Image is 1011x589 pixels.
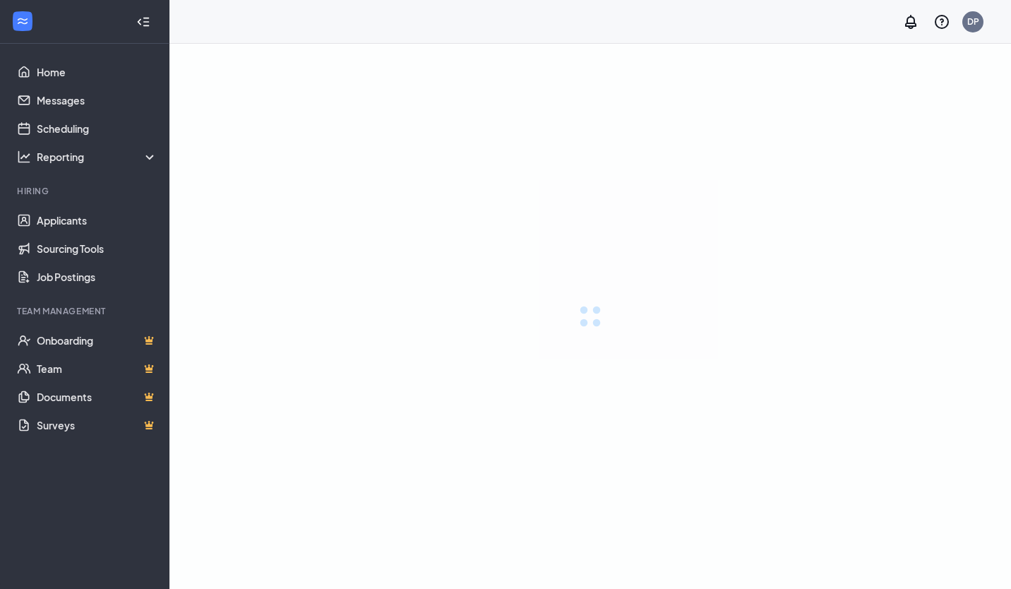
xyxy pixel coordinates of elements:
[17,150,31,164] svg: Analysis
[136,15,150,29] svg: Collapse
[37,326,157,355] a: OnboardingCrown
[37,206,157,234] a: Applicants
[902,13,919,30] svg: Notifications
[37,383,157,411] a: DocumentsCrown
[17,185,155,197] div: Hiring
[37,150,158,164] div: Reporting
[37,114,157,143] a: Scheduling
[967,16,979,28] div: DP
[37,411,157,439] a: SurveysCrown
[37,86,157,114] a: Messages
[37,263,157,291] a: Job Postings
[933,13,950,30] svg: QuestionInfo
[37,234,157,263] a: Sourcing Tools
[37,58,157,86] a: Home
[16,14,30,28] svg: WorkstreamLogo
[37,355,157,383] a: TeamCrown
[17,305,155,317] div: Team Management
